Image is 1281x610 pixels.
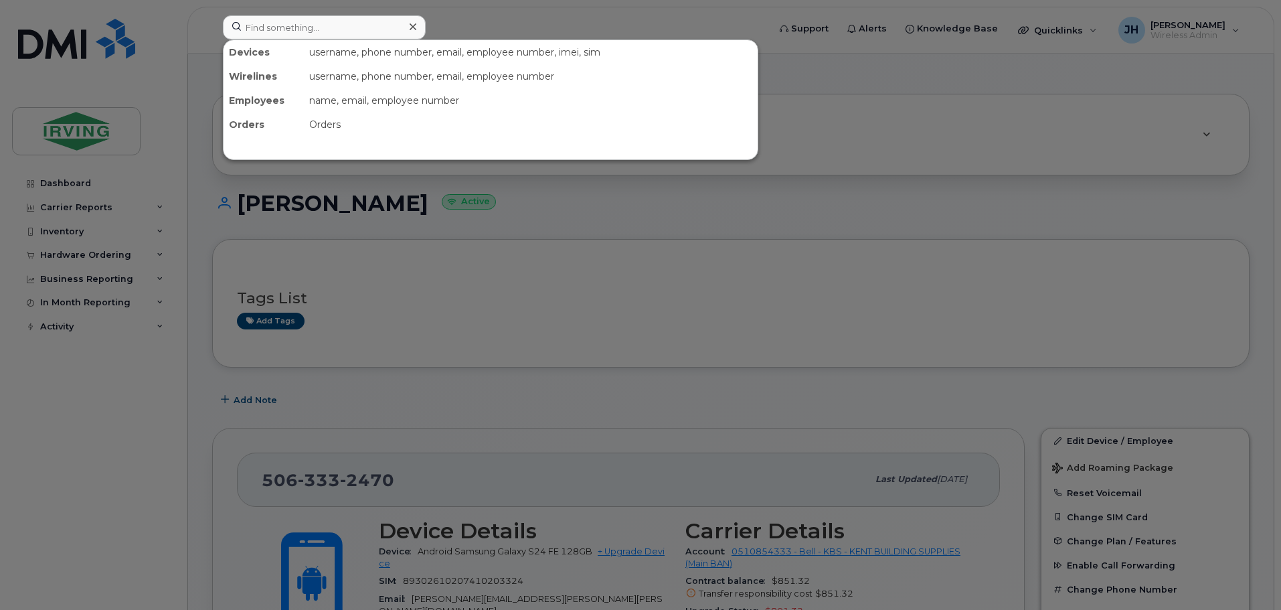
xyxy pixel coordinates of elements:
div: Orders [224,112,304,137]
div: username, phone number, email, employee number [304,64,758,88]
div: username, phone number, email, employee number, imei, sim [304,40,758,64]
div: Wirelines [224,64,304,88]
div: name, email, employee number [304,88,758,112]
div: Devices [224,40,304,64]
div: Orders [304,112,758,137]
div: Employees [224,88,304,112]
